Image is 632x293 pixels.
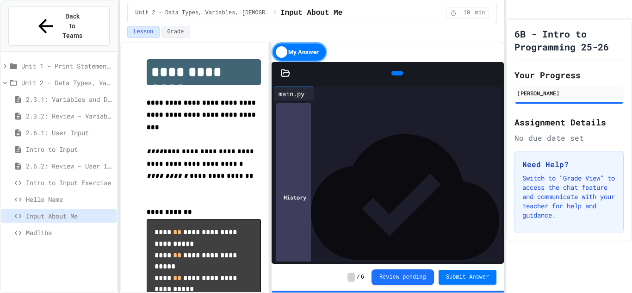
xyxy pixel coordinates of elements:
[135,9,269,17] span: Unit 2 - Data Types, Variables, [DEMOGRAPHIC_DATA]
[161,26,190,38] button: Grade
[26,94,113,104] span: 2.3.1: Variables and Data Types
[522,174,616,220] p: Switch to "Grade View" to access the chat feature and communicate with your teacher for help and ...
[475,9,485,17] span: min
[522,159,616,170] h3: Need Help?
[439,270,497,285] button: Submit Answer
[446,274,489,281] span: Submit Answer
[21,61,113,71] span: Unit 1 - Print Statements
[514,69,624,81] h2: Your Progress
[372,269,434,285] button: Review pending
[347,273,354,282] span: -
[21,78,113,87] span: Unit 2 - Data Types, Variables, [DEMOGRAPHIC_DATA]
[276,103,311,292] div: History
[514,116,624,129] h2: Assignment Details
[26,111,113,121] span: 2.3.2: Review - Variables and Data Types
[26,178,113,187] span: Intro to Input Exercise
[26,161,113,171] span: 2.6.2: Review - User Input
[26,144,113,154] span: Intro to Input
[280,7,342,19] span: Input About Me
[273,9,277,17] span: /
[8,6,110,46] button: Back to Teams
[274,87,314,100] div: main.py
[361,274,364,281] span: 6
[514,27,624,53] h1: 6B - Intro to Programming 25-26
[26,211,113,221] span: Input About Me
[127,26,159,38] button: Lesson
[514,132,624,143] div: No due date set
[26,194,113,204] span: Hello Name
[274,89,309,99] div: main.py
[26,228,113,237] span: Madlibs
[357,274,360,281] span: /
[517,89,621,97] div: [PERSON_NAME]
[459,9,474,17] span: 10
[62,12,84,41] span: Back to Teams
[26,128,113,137] span: 2.6.1: User Input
